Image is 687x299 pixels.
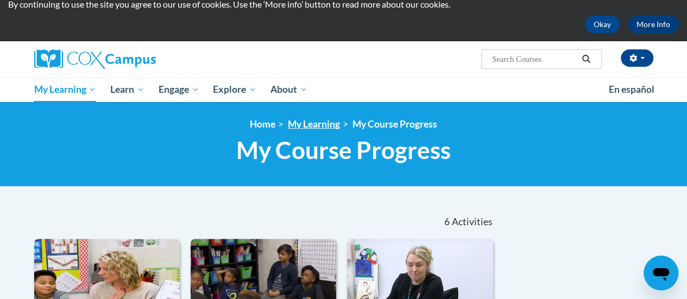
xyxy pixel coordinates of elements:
[34,49,156,69] img: Cox Campus
[27,77,104,102] a: My Learning
[110,83,144,96] span: Learn
[34,49,230,69] a: Cox Campus
[250,118,275,130] a: Home
[236,136,451,164] span: My Course Progress
[644,256,678,290] iframe: Button to launch messaging window
[213,83,256,96] span: Explore
[159,83,199,96] span: Engage
[26,77,661,102] div: Main menu
[103,77,152,102] a: Learn
[602,78,661,101] a: En español
[288,118,340,130] a: My Learning
[621,49,653,67] button: Account Settings
[585,16,620,33] button: Okay
[491,53,578,66] input: Search Courses
[578,53,594,66] button: Search
[263,77,314,102] a: About
[628,16,679,33] a: More Info
[34,83,96,96] span: My Learning
[444,216,450,228] span: 6
[206,77,263,102] a: Explore
[152,77,206,102] a: Engage
[609,84,654,95] span: En español
[451,216,492,228] span: Activities
[270,83,307,96] span: About
[352,118,437,130] a: My Course Progress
